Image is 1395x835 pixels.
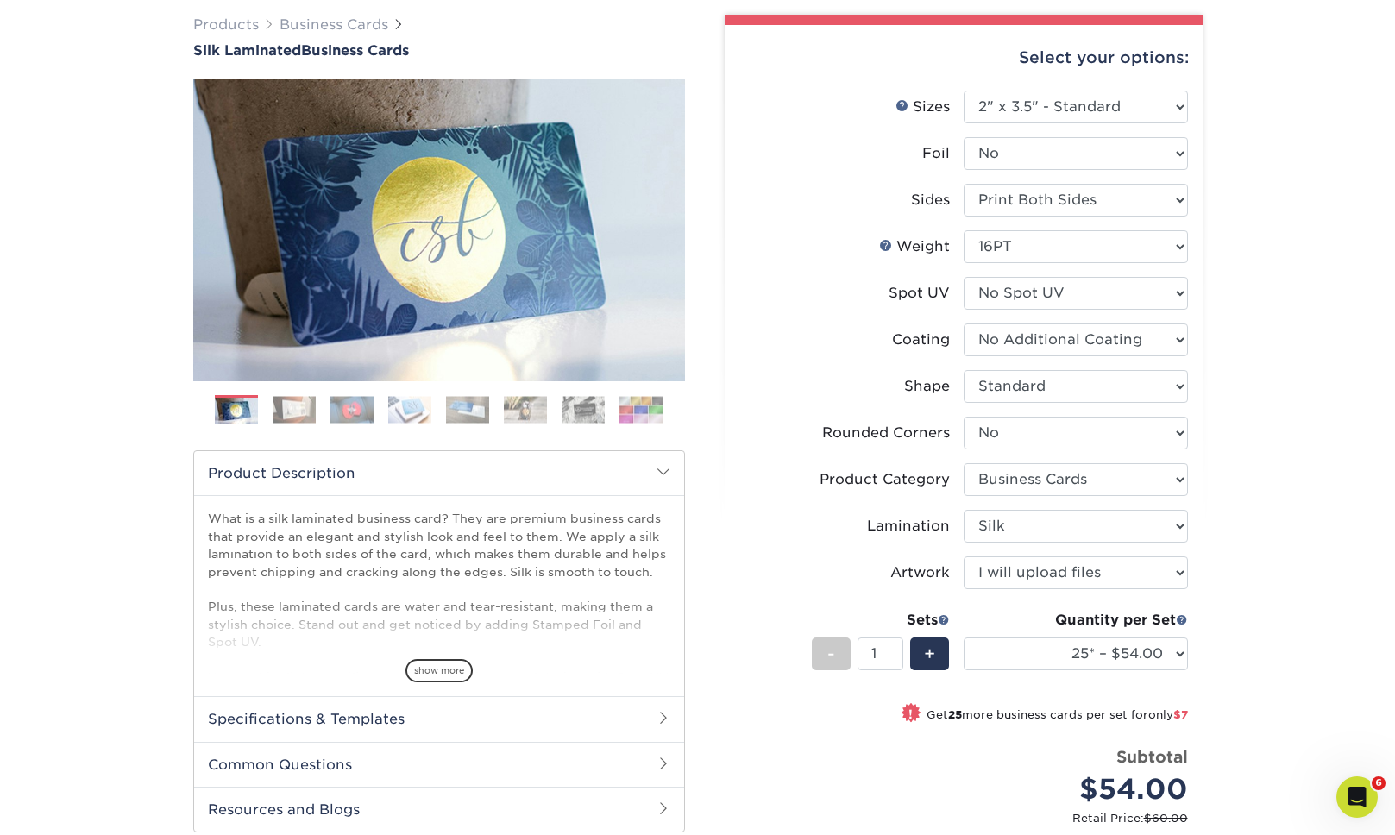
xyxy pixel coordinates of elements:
div: $54.00 [977,769,1188,810]
span: $7 [1173,708,1188,721]
img: Business Cards 02 [273,396,316,423]
span: only [1148,708,1188,721]
strong: Subtotal [1116,747,1188,766]
span: ! [908,705,913,723]
div: Quantity per Set [964,610,1188,631]
a: Silk LaminatedBusiness Cards [193,42,685,59]
h2: Resources and Blogs [194,787,684,832]
img: Business Cards 01 [215,389,258,432]
h2: Common Questions [194,742,684,787]
a: Products [193,16,259,33]
span: + [924,641,935,667]
div: Lamination [867,516,950,537]
a: Business Cards [280,16,388,33]
h1: Business Cards [193,42,685,59]
div: Sets [812,610,950,631]
div: Shape [904,376,950,397]
img: Business Cards 07 [562,396,605,423]
div: Rounded Corners [822,423,950,443]
strong: 25 [948,708,962,721]
span: 6 [1372,776,1386,790]
img: Business Cards 08 [619,396,663,423]
span: Silk Laminated [193,42,301,59]
h2: Product Description [194,451,684,495]
div: Sides [911,190,950,210]
span: - [827,641,835,667]
small: Get more business cards per set for [927,708,1188,725]
div: Artwork [890,562,950,583]
img: Business Cards 06 [504,396,547,423]
small: Retail Price: [752,810,1188,826]
div: Coating [892,330,950,350]
div: Spot UV [889,283,950,304]
img: Business Cards 04 [388,396,431,423]
img: Business Cards 03 [330,396,374,423]
h2: Specifications & Templates [194,696,684,741]
div: Product Category [820,469,950,490]
div: Sizes [895,97,950,117]
div: Select your options: [738,25,1189,91]
div: Foil [922,143,950,164]
p: What is a silk laminated business card? They are premium business cards that provide an elegant a... [208,510,670,791]
div: Weight [879,236,950,257]
span: show more [405,659,473,682]
span: $60.00 [1144,812,1188,825]
iframe: Intercom live chat [1336,776,1378,818]
img: Business Cards 05 [446,396,489,423]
